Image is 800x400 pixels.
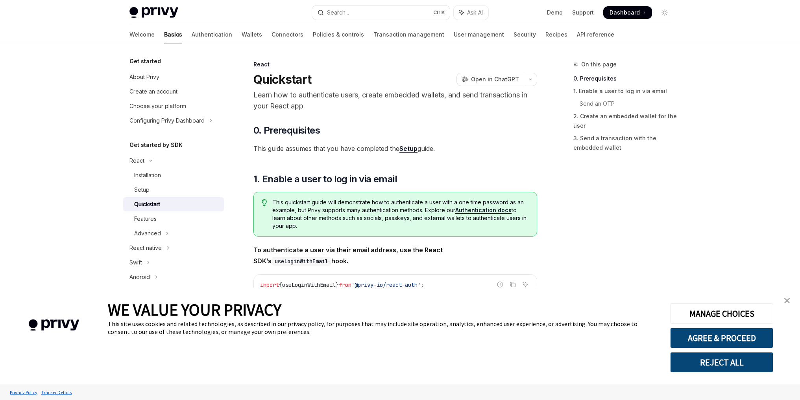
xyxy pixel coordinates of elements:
div: React [253,61,537,68]
svg: Tip [262,199,267,206]
span: ; [421,281,424,288]
div: React native [129,243,162,253]
a: Recipes [545,25,567,44]
a: 2. Create an embedded wallet for the user [573,110,677,132]
button: Ask AI [520,279,530,290]
a: Authentication [192,25,232,44]
a: Choose your platform [123,99,224,113]
a: Setup [399,145,418,153]
a: About Privy [123,70,224,84]
a: Features [123,212,224,226]
a: Create an account [123,84,224,99]
span: } [336,281,339,288]
a: Basics [164,25,182,44]
code: useLoginWithEmail [272,257,331,266]
a: Transaction management [373,25,444,44]
a: Demo [547,9,563,17]
button: Toggle dark mode [658,6,671,19]
a: 1. Enable a user to log in via email [573,85,677,97]
a: Support [572,9,594,17]
button: Report incorrect code [495,279,505,290]
div: Search... [327,8,349,17]
div: About Privy [129,72,159,82]
button: Toggle Configuring Privy Dashboard section [123,114,224,128]
a: Security [514,25,536,44]
button: MANAGE CHOICES [670,303,773,324]
button: Toggle Advanced section [123,226,224,240]
span: 0. Prerequisites [253,124,320,137]
span: from [339,281,351,288]
a: Send an OTP [573,97,677,110]
a: Installation [123,168,224,182]
a: 3. Send a transaction with the embedded wallet [573,132,677,154]
a: API reference [577,25,614,44]
strong: To authenticate a user via their email address, use the React SDK’s hook. [253,246,443,265]
button: REJECT ALL [670,352,773,372]
span: This guide assumes that you have completed the guide. [253,143,537,154]
button: AGREE & PROCEED [670,328,773,348]
a: User management [454,25,504,44]
div: Quickstart [134,200,160,209]
a: Connectors [272,25,303,44]
div: Installation [134,171,161,180]
span: Ctrl K [433,9,445,16]
a: Wallets [242,25,262,44]
a: Welcome [129,25,155,44]
img: close banner [784,298,790,303]
div: Flutter [129,287,146,296]
div: Create an account [129,87,177,96]
span: WE VALUE YOUR PRIVACY [108,299,281,320]
span: This quickstart guide will demonstrate how to authenticate a user with a one time password as an ... [272,198,528,230]
button: Toggle Swift section [123,255,224,270]
div: React [129,156,144,165]
button: Copy the contents from the code block [508,279,518,290]
div: Choose your platform [129,101,186,111]
img: light logo [129,7,178,18]
div: Advanced [134,229,161,238]
span: import [260,281,279,288]
button: Open search [312,6,450,20]
span: { [279,281,282,288]
div: Android [129,272,150,282]
a: Dashboard [603,6,652,19]
h5: Get started [129,57,161,66]
h1: Quickstart [253,72,312,86]
div: Setup [134,185,150,194]
a: Setup [123,183,224,197]
div: This site uses cookies and related technologies, as described in our privacy policy, for purposes... [108,320,658,336]
span: Open in ChatGPT [471,75,519,83]
img: company logo [12,308,96,342]
span: '@privy-io/react-auth' [351,281,421,288]
button: Toggle React section [123,154,224,168]
a: Tracker Details [39,385,74,399]
button: Toggle Android section [123,270,224,284]
span: On this page [581,60,617,69]
div: Features [134,214,157,224]
span: Ask AI [467,9,483,17]
a: 0. Prerequisites [573,72,677,85]
div: Configuring Privy Dashboard [129,116,205,125]
a: close banner [779,293,795,308]
span: 1. Enable a user to log in via email [253,173,397,185]
button: Toggle React native section [123,241,224,255]
a: Privacy Policy [8,385,39,399]
div: Swift [129,258,142,267]
span: useLoginWithEmail [282,281,336,288]
a: Quickstart [123,197,224,211]
button: Toggle assistant panel [454,6,488,20]
a: Authentication docs [455,207,512,214]
p: Learn how to authenticate users, create embedded wallets, and send transactions in your React app [253,90,537,112]
button: Open in ChatGPT [456,73,524,86]
h5: Get started by SDK [129,140,183,150]
a: Policies & controls [313,25,364,44]
span: Dashboard [610,9,640,17]
button: Toggle Flutter section [123,284,224,299]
